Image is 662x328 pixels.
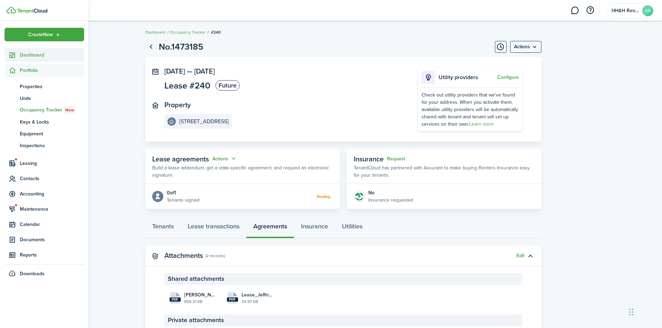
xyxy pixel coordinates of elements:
button: Request [387,156,405,162]
span: Lease_Jeffries_[DATE] 12:09:06.pdf [242,291,274,298]
p: Build a lease addendum, get a state-specific agreement, and request an electronic signature. [152,164,333,179]
button: Timeline [495,41,507,53]
div: No [368,189,413,196]
a: Learn more [469,120,494,128]
a: Messaging [568,2,581,19]
span: Documents [20,236,84,243]
span: Accounting [20,190,84,197]
span: HH&H Rentals [612,8,639,13]
h1: No.1473185 [159,40,203,53]
span: Lease agreements [152,154,209,164]
a: Go back [145,41,157,53]
a: Occupancy TrackerNew [5,104,84,116]
span: Properties [20,83,84,90]
img: TenantCloud [17,9,47,13]
a: Keys & Locks [5,116,84,128]
span: Downloads [20,270,44,277]
a: Dashboard [5,48,84,62]
file-size: 34.97 KB [242,298,274,305]
file-icon: File [170,292,181,304]
iframe: Chat Widget [627,295,662,328]
span: New [65,107,74,113]
span: [DATE] [164,66,185,76]
span: Maintenance [20,205,84,213]
span: [PERSON_NAME].pdf [184,291,216,298]
panel-main-subtitle: (2 records) [205,253,225,259]
p: TenantCloud has partnered with Assurant to make buying Renters Insurance easy for your tenants. [354,164,534,179]
avatar-text: HR [642,5,653,16]
file-extension: pdf [170,297,181,302]
span: #240 [211,29,221,35]
span: Dashboard [20,51,84,59]
a: Inspections [5,140,84,151]
button: Actions [212,155,237,163]
span: [DATE] [194,66,215,76]
span: Reports [20,251,84,259]
panel-main-title: Property [164,101,191,109]
button: Open menu [5,28,84,41]
p: Tenants signed [167,196,199,204]
img: Insurance protection [354,191,365,202]
a: Insurance [294,218,335,238]
a: Dashboard [145,29,165,35]
a: Lease transactions [181,218,246,238]
button: Configure [497,75,519,80]
img: TenantCloud [7,7,16,14]
status: Future [215,80,240,91]
div: 0 of 1 [167,189,199,196]
span: Insurance [354,154,384,164]
span: Portfolio [20,67,84,74]
e-details-info-title: [STREET_ADDRESS] [179,118,229,125]
span: Lease #240 [164,81,210,90]
button: Open menu [212,155,237,163]
a: Occupancy Tracker [170,29,205,35]
panel-main-section-header: Shared attachments [164,273,522,285]
file-icon: File [227,292,238,304]
span: — [187,66,193,76]
a: Utilities [335,218,369,238]
span: Units [20,95,84,102]
div: Drag [629,302,634,322]
a: Units [5,92,84,104]
span: Contacts [20,175,84,182]
span: Create New [28,32,53,37]
div: Check out utility providers that we've found for your address. When you activate them, available ... [422,91,519,128]
span: Keys & Locks [20,118,84,126]
menu-btn: Actions [510,41,541,53]
file-extension: pdf [227,297,238,302]
span: Calendar [20,221,84,228]
p: Utility providers [439,73,496,82]
a: Equipment [5,128,84,140]
panel-main-section-header: Private attachments [164,314,522,326]
span: Occupancy Tracker [20,106,84,114]
a: Reports [5,248,84,262]
span: Equipment [20,130,84,137]
status: Pending [314,193,333,200]
panel-main-title: Attachments [164,252,203,260]
a: Tenants [145,218,181,238]
button: Edit [516,253,524,259]
span: Inspections [20,142,84,149]
a: Properties [5,81,84,92]
button: Open resource center [584,5,596,16]
p: Insurance requested [368,196,413,204]
file-size: 858.31 KB [184,298,216,305]
span: Leasing [20,160,84,167]
button: Toggle accordion [524,250,536,262]
button: Open menu [510,41,541,53]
